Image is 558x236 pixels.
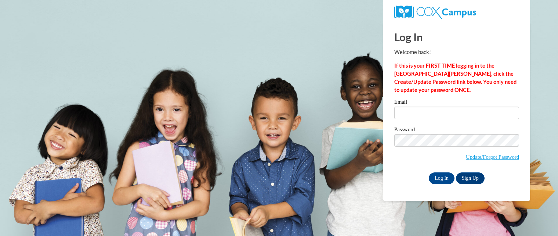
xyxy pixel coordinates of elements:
[394,62,517,93] strong: If this is your FIRST TIME logging in to the [GEOGRAPHIC_DATA][PERSON_NAME], click the Create/Upd...
[466,154,519,160] a: Update/Forgot Password
[394,8,476,15] a: COX Campus
[456,172,485,184] a: Sign Up
[429,172,454,184] input: Log In
[394,99,519,107] label: Email
[394,6,476,19] img: COX Campus
[394,48,519,56] p: Welcome back!
[394,29,519,44] h1: Log In
[394,127,519,134] label: Password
